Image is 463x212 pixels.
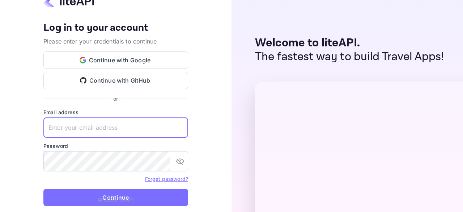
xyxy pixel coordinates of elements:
p: or [113,95,118,103]
keeper-lock: Open Keeper Popup [174,123,183,132]
p: Please enter your credentials to continue [43,37,188,46]
p: Welcome to liteAPI. [255,36,444,50]
button: Continue with Google [43,51,188,69]
h4: Log in to your account [43,22,188,34]
a: Forget password? [145,175,188,182]
input: Enter your email address [43,117,188,138]
label: Password [43,142,188,150]
button: Continue with GitHub [43,72,188,89]
button: toggle password visibility [173,154,187,169]
p: © 2025 liteAPI [98,196,134,203]
a: Forget password? [145,176,188,182]
label: Email address [43,108,188,116]
p: The fastest way to build Travel Apps! [255,50,444,64]
button: Continue [43,189,188,206]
